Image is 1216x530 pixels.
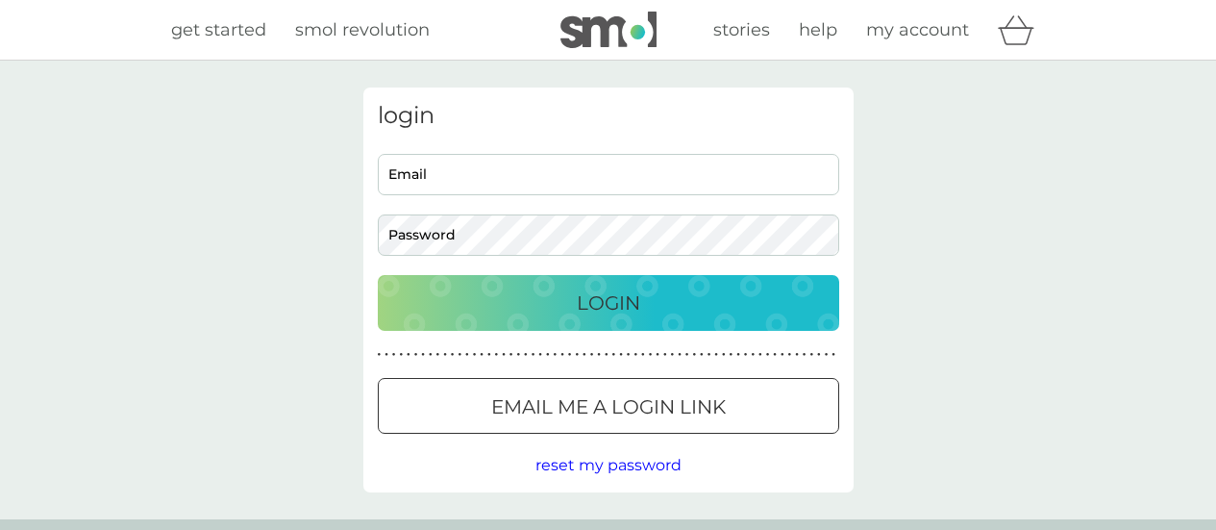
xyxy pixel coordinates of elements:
[713,19,770,40] span: stories
[532,350,535,360] p: ●
[575,350,579,360] p: ●
[577,288,640,318] p: Login
[627,350,631,360] p: ●
[295,19,430,40] span: smol revolution
[656,350,659,360] p: ●
[171,19,266,40] span: get started
[781,350,784,360] p: ●
[421,350,425,360] p: ●
[799,19,837,40] span: help
[612,350,616,360] p: ●
[546,350,550,360] p: ●
[458,350,461,360] p: ●
[799,16,837,44] a: help
[509,350,513,360] p: ●
[560,350,564,360] p: ●
[730,350,733,360] p: ●
[707,350,711,360] p: ●
[516,350,520,360] p: ●
[502,350,506,360] p: ●
[766,350,770,360] p: ●
[773,350,777,360] p: ●
[535,456,682,474] span: reset my password
[722,350,726,360] p: ●
[378,350,382,360] p: ●
[714,350,718,360] p: ●
[385,350,388,360] p: ●
[751,350,755,360] p: ●
[663,350,667,360] p: ●
[480,350,484,360] p: ●
[538,350,542,360] p: ●
[866,16,969,44] a: my account
[831,350,835,360] p: ●
[378,275,839,331] button: Login
[473,350,477,360] p: ●
[568,350,572,360] p: ●
[414,350,418,360] p: ●
[817,350,821,360] p: ●
[392,350,396,360] p: ●
[736,350,740,360] p: ●
[451,350,455,360] p: ●
[443,350,447,360] p: ●
[524,350,528,360] p: ●
[171,16,266,44] a: get started
[560,12,657,48] img: smol
[491,391,726,422] p: Email me a login link
[590,350,594,360] p: ●
[399,350,403,360] p: ●
[692,350,696,360] p: ●
[378,102,839,130] h3: login
[758,350,762,360] p: ●
[619,350,623,360] p: ●
[678,350,682,360] p: ●
[605,350,608,360] p: ●
[554,350,558,360] p: ●
[487,350,491,360] p: ●
[713,16,770,44] a: stories
[295,16,430,44] a: smol revolution
[788,350,792,360] p: ●
[998,11,1046,49] div: basket
[535,453,682,478] button: reset my password
[700,350,704,360] p: ●
[809,350,813,360] p: ●
[597,350,601,360] p: ●
[436,350,440,360] p: ●
[866,19,969,40] span: my account
[378,378,839,434] button: Email me a login link
[583,350,586,360] p: ●
[633,350,637,360] p: ●
[407,350,410,360] p: ●
[744,350,748,360] p: ●
[465,350,469,360] p: ●
[649,350,653,360] p: ●
[495,350,499,360] p: ●
[429,350,433,360] p: ●
[671,350,675,360] p: ●
[825,350,829,360] p: ●
[795,350,799,360] p: ●
[641,350,645,360] p: ●
[803,350,807,360] p: ●
[685,350,689,360] p: ●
